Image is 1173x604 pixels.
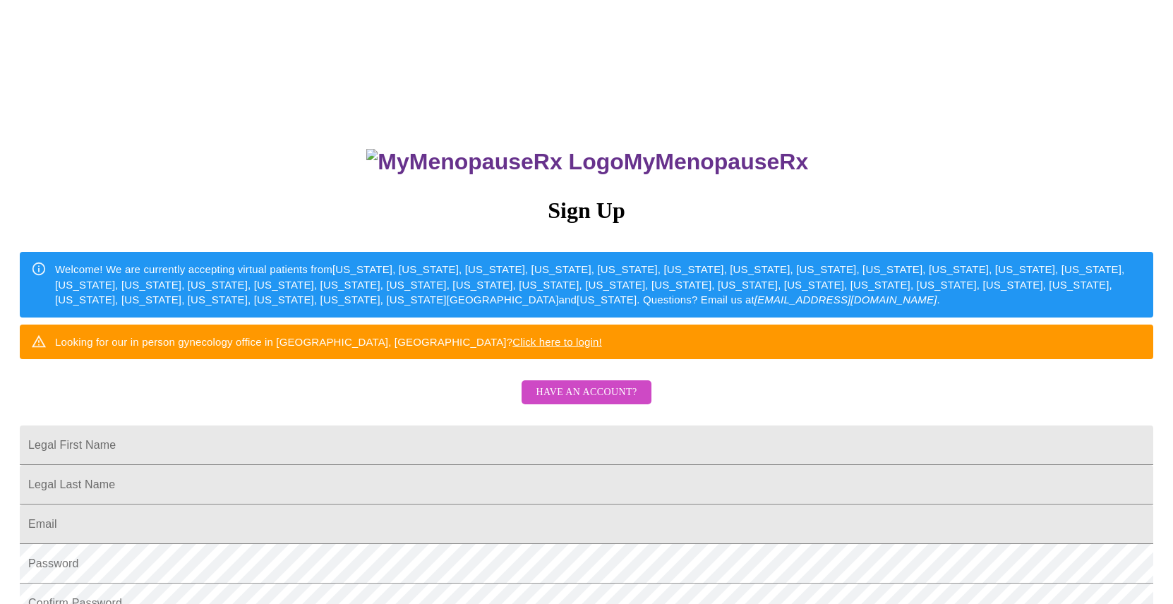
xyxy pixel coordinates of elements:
span: Have an account? [536,384,637,401]
h3: MyMenopauseRx [22,149,1154,175]
a: Have an account? [518,396,654,408]
em: [EMAIL_ADDRESS][DOMAIN_NAME] [754,294,937,306]
a: Click here to login! [512,336,602,348]
button: Have an account? [522,380,651,405]
div: Welcome! We are currently accepting virtual patients from [US_STATE], [US_STATE], [US_STATE], [US... [55,256,1142,313]
img: MyMenopauseRx Logo [366,149,623,175]
div: Looking for our in person gynecology office in [GEOGRAPHIC_DATA], [GEOGRAPHIC_DATA]? [55,329,602,355]
h3: Sign Up [20,198,1153,224]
